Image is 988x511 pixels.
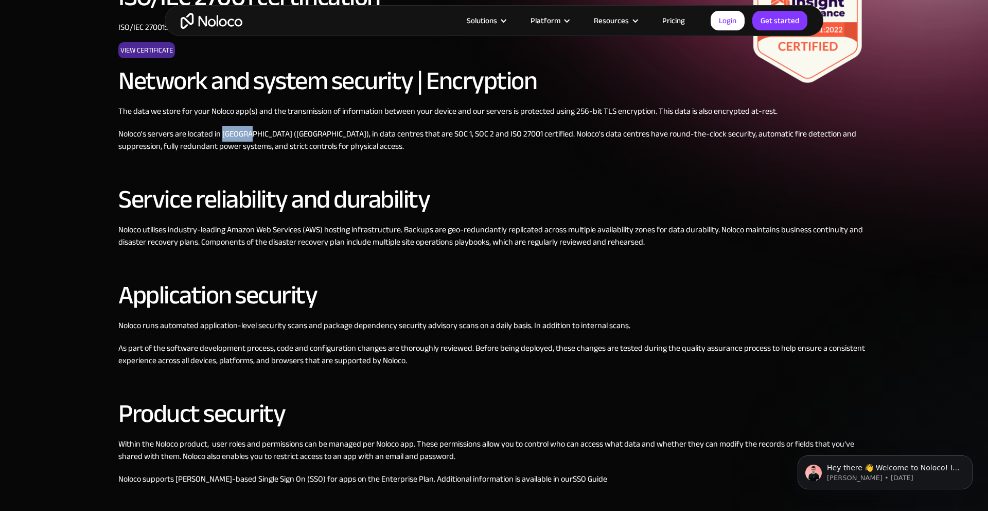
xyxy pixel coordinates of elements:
[454,14,518,27] div: Solutions
[531,14,560,27] div: Platform
[649,14,698,27] a: Pricing
[118,496,870,508] p: ‍
[594,14,629,27] div: Resources
[118,377,870,389] p: ‍
[573,471,607,487] a: SSO Guide
[118,224,870,248] p: Noloco utilises industry-leading Amazon Web Services (AWS) hosting infrastructure. Backups are ge...
[118,105,870,117] p: The data we store for your Noloco app(s) and the transmission of information between your device ...
[181,13,242,29] a: home
[782,434,988,506] iframe: Intercom notifications message
[118,473,870,485] p: Noloco supports [PERSON_NAME]-based Single Sign On (SSO) for apps on the Enterprise Plan. Additio...
[118,281,870,309] h2: Application security
[118,67,870,95] h2: Network and system security | Encryption
[118,319,870,332] p: Noloco runs automated application-level security scans and package dependency security advisory s...
[118,400,870,428] h2: Product security
[118,342,870,367] p: As part of the software development process, code and configuration changes are thoroughly review...
[711,11,745,30] a: Login
[118,163,870,175] p: ‍
[118,185,870,213] h2: Service reliability and durability
[581,14,649,27] div: Resources
[118,438,870,463] p: Within the Noloco product, user roles and permissions can be managed per Noloco app. These permis...
[118,128,870,152] p: Noloco's servers are located in [GEOGRAPHIC_DATA] ([GEOGRAPHIC_DATA]), in data centres that are S...
[518,14,581,27] div: Platform
[752,11,807,30] a: Get started
[118,42,175,58] a: View Certificate
[467,14,497,27] div: Solutions
[118,259,870,271] p: ‍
